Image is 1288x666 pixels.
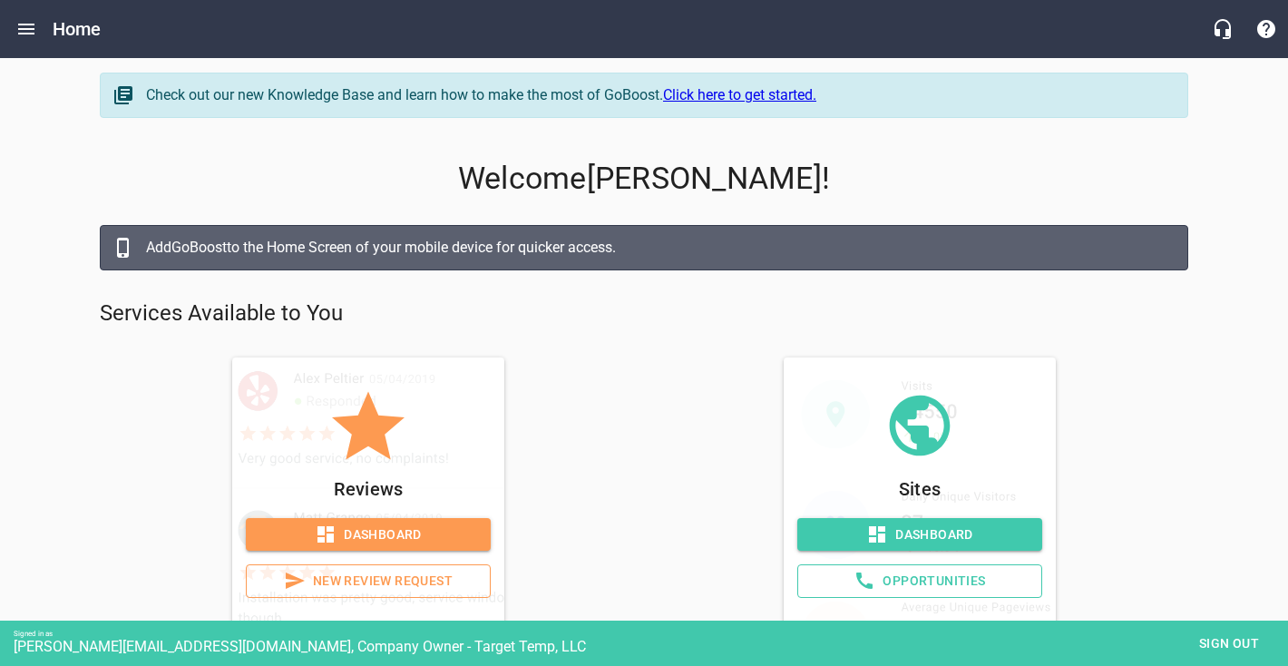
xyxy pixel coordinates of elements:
[663,86,816,103] a: Click here to get started.
[100,161,1188,197] p: Welcome [PERSON_NAME] !
[14,630,1288,638] div: Signed in as
[813,570,1027,593] span: Opportunities
[1184,627,1274,661] button: Sign out
[146,84,1169,106] div: Check out our new Knowledge Base and learn how to make the most of GoBoost.
[797,475,1042,504] p: Sites
[246,564,491,598] a: New Review Request
[1244,7,1288,51] button: Support Portal
[246,518,491,552] a: Dashboard
[260,524,476,546] span: Dashboard
[5,7,48,51] button: Open drawer
[797,518,1042,552] a: Dashboard
[1191,632,1267,655] span: Sign out
[146,237,1169,259] div: Add GoBoost to the Home Screen of your mobile device for quicker access.
[53,15,102,44] h6: Home
[797,564,1042,598] a: Opportunities
[261,570,475,593] span: New Review Request
[100,299,1188,328] p: Services Available to You
[246,475,491,504] p: Reviews
[14,638,1288,655] div: [PERSON_NAME][EMAIL_ADDRESS][DOMAIN_NAME], Company Owner - Target Temp, LLC
[100,225,1188,270] a: AddGoBoostto the Home Screen of your mobile device for quicker access.
[812,524,1028,546] span: Dashboard
[1201,7,1244,51] button: Live Chat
